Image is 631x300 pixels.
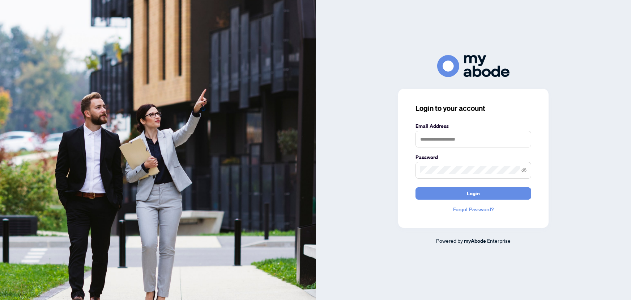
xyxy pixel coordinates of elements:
span: Enterprise [487,237,511,244]
button: Login [415,187,531,200]
img: ma-logo [437,55,510,77]
span: Powered by [436,237,463,244]
a: Forgot Password? [415,205,531,213]
span: Login [467,188,480,199]
a: myAbode [464,237,486,245]
label: Email Address [415,122,531,130]
label: Password [415,153,531,161]
span: eye-invisible [521,168,526,173]
h3: Login to your account [415,103,531,113]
